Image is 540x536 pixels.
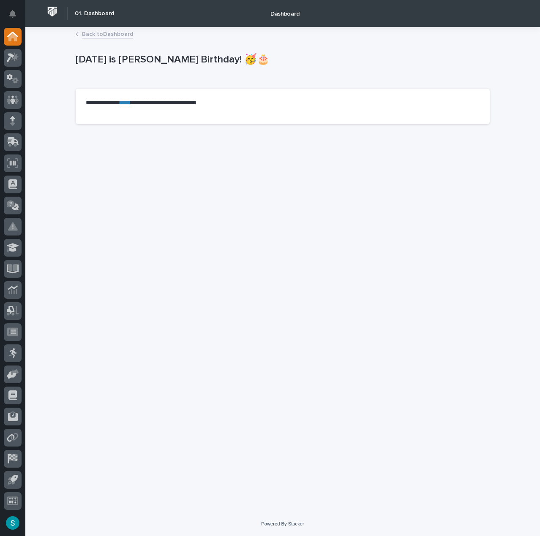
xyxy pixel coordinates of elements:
a: Back toDashboard [82,29,133,38]
button: users-avatar [4,514,22,532]
h2: 01. Dashboard [75,10,114,17]
img: Workspace Logo [44,4,60,19]
a: Powered By Stacker [261,521,304,526]
button: Notifications [4,5,22,23]
div: Notifications [11,10,22,24]
p: [DATE] is [PERSON_NAME] Birthday! 🥳🎂 [76,54,486,66]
